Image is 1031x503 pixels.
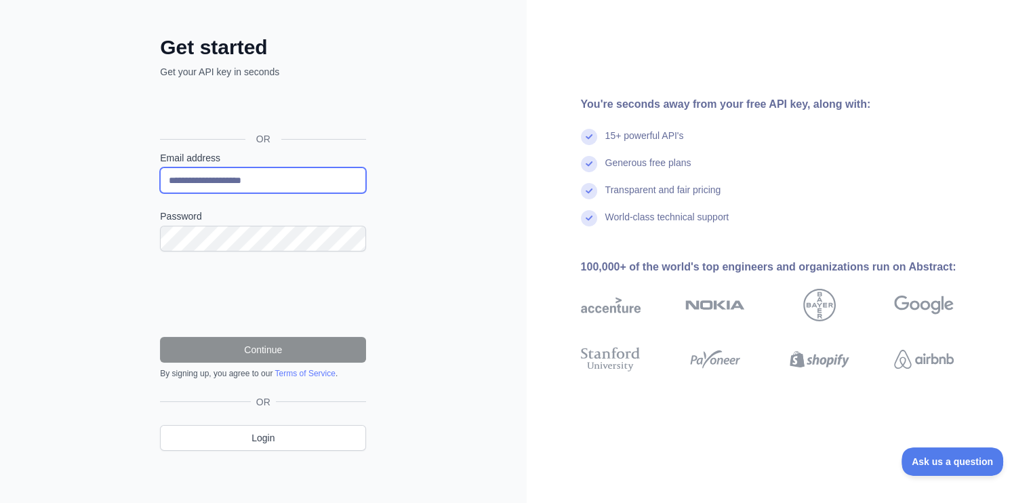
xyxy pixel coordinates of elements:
img: check mark [581,210,597,226]
img: check mark [581,183,597,199]
img: payoneer [685,344,745,374]
img: stanford university [581,344,641,374]
div: By signing up, you agree to our . [160,368,366,379]
span: OR [251,395,276,409]
iframe: reCAPTCHA [160,268,366,321]
img: bayer [803,289,836,321]
a: Terms of Service [275,369,335,378]
div: 15+ powerful API's [605,129,684,156]
div: 100,000+ of the world's top engineers and organizations run on Abstract: [581,259,997,275]
img: nokia [685,289,745,321]
div: World-class technical support [605,210,729,237]
a: Login [160,425,366,451]
div: Transparent and fair pricing [605,183,721,210]
iframe: Toggle Customer Support [902,447,1004,476]
div: Generous free plans [605,156,691,183]
iframe: Sign in with Google Button [153,94,370,123]
img: shopify [790,344,849,374]
button: Continue [160,337,366,363]
img: airbnb [894,344,954,374]
label: Password [160,209,366,223]
span: OR [245,132,281,146]
img: google [894,289,954,321]
label: Email address [160,151,366,165]
img: check mark [581,156,597,172]
img: accenture [581,289,641,321]
h2: Get started [160,35,366,60]
img: check mark [581,129,597,145]
p: Get your API key in seconds [160,65,366,79]
div: You're seconds away from your free API key, along with: [581,96,997,113]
